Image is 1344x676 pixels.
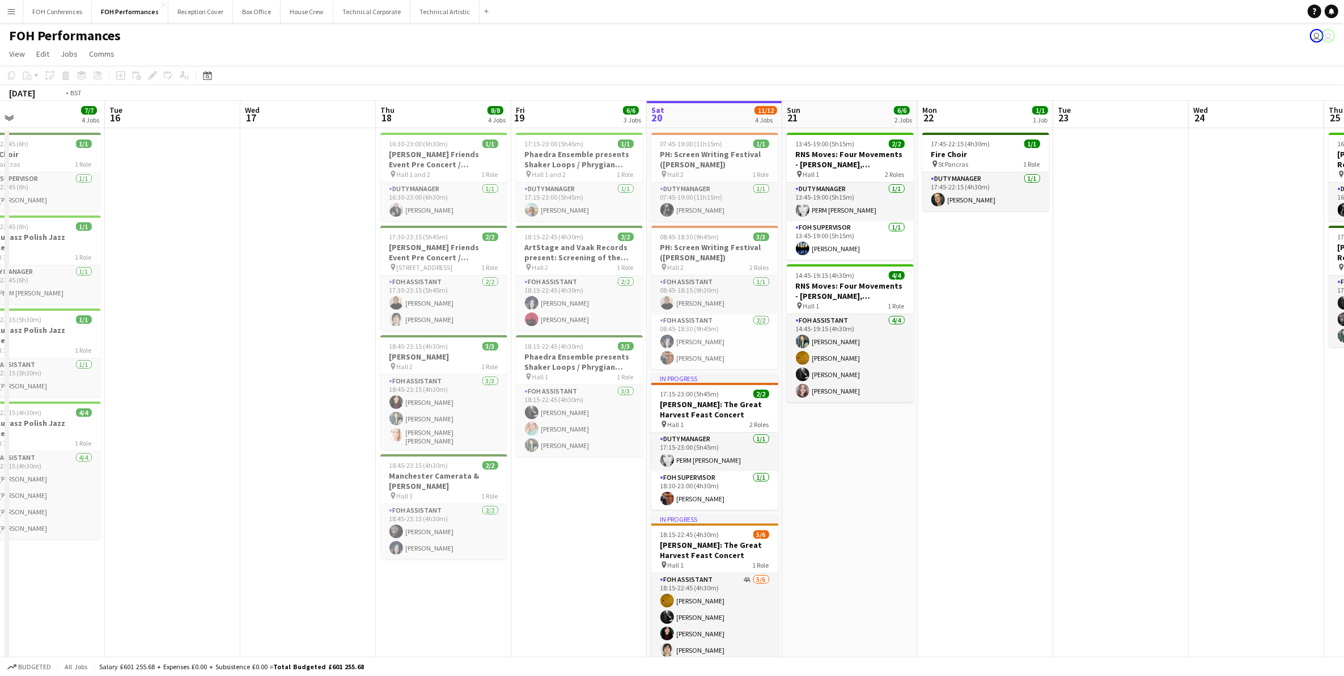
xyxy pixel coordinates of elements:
span: Budgeted [18,663,51,671]
span: Jobs [61,49,78,59]
button: Box Office [233,1,281,23]
button: Technical Corporate [333,1,410,23]
div: Salary £601 255.68 + Expenses £0.00 + Subsistence £0.00 = [99,662,364,671]
span: Comms [89,49,115,59]
span: View [9,49,25,59]
span: Edit [36,49,49,59]
span: All jobs [62,662,90,671]
div: BST [70,88,82,97]
app-user-avatar: Liveforce Admin [1321,29,1335,43]
h1: FOH Performances [9,27,121,44]
button: Technical Artistic [410,1,480,23]
button: Budgeted [6,661,53,673]
button: FOH Conferences [23,1,92,23]
a: View [5,47,29,61]
a: Edit [32,47,54,61]
div: [DATE] [9,87,35,99]
span: Total Budgeted £601 255.68 [273,662,364,671]
a: Jobs [56,47,82,61]
button: House Crew [281,1,333,23]
button: FOH Performances [92,1,168,23]
a: Comms [84,47,119,61]
app-user-avatar: Visitor Services [1310,29,1324,43]
button: Reception Cover [168,1,233,23]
